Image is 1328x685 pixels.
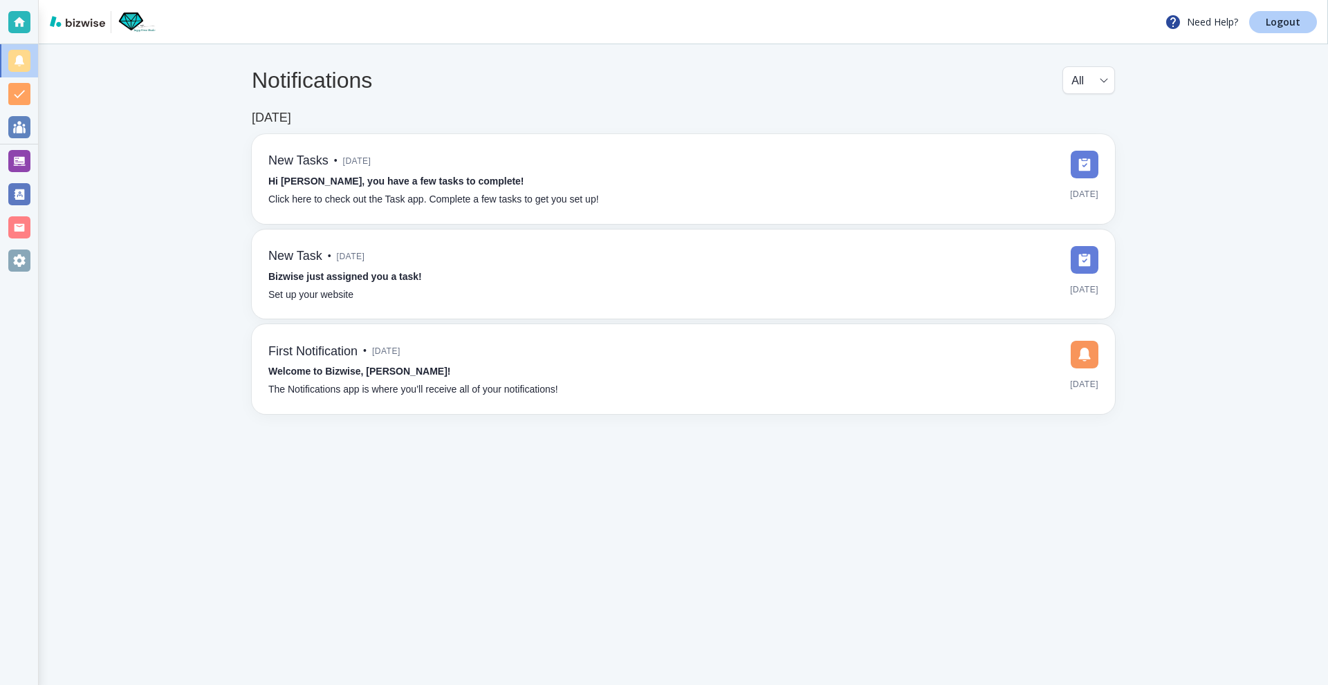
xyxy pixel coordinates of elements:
[50,16,105,27] img: bizwise
[363,344,367,359] p: •
[252,111,291,126] h6: [DATE]
[1266,17,1300,27] p: Logout
[1070,374,1098,395] span: [DATE]
[1165,14,1238,30] p: Need Help?
[268,382,558,397] p: The Notifications app is where you’ll receive all of your notifications!
[1071,246,1098,274] img: DashboardSidebarTasks.svg
[372,341,400,362] span: [DATE]
[1071,151,1098,178] img: DashboardSidebarTasks.svg
[117,11,156,33] img: Jazzy Gems Studio
[1070,184,1098,205] span: [DATE]
[268,249,322,264] h6: New Task
[1070,279,1098,300] span: [DATE]
[268,288,353,303] p: Set up your website
[268,366,450,377] strong: Welcome to Bizwise, [PERSON_NAME]!
[252,67,372,93] h4: Notifications
[268,176,524,187] strong: Hi [PERSON_NAME], you have a few tasks to complete!
[252,134,1115,224] a: New Tasks•[DATE]Hi [PERSON_NAME], you have a few tasks to complete!Click here to check out the Ta...
[337,246,365,267] span: [DATE]
[328,249,331,264] p: •
[343,151,371,171] span: [DATE]
[1071,341,1098,368] img: DashboardSidebarNotification.svg
[1249,11,1317,33] a: Logout
[268,344,358,359] h6: First Notification
[252,324,1115,414] a: First Notification•[DATE]Welcome to Bizwise, [PERSON_NAME]!The Notifications app is where you’ll ...
[1071,67,1106,93] div: All
[268,271,422,282] strong: Bizwise just assigned you a task!
[268,153,329,169] h6: New Tasks
[268,192,599,207] p: Click here to check out the Task app. Complete a few tasks to get you set up!
[252,229,1115,319] a: New Task•[DATE]Bizwise just assigned you a task!Set up your website[DATE]
[334,153,338,169] p: •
